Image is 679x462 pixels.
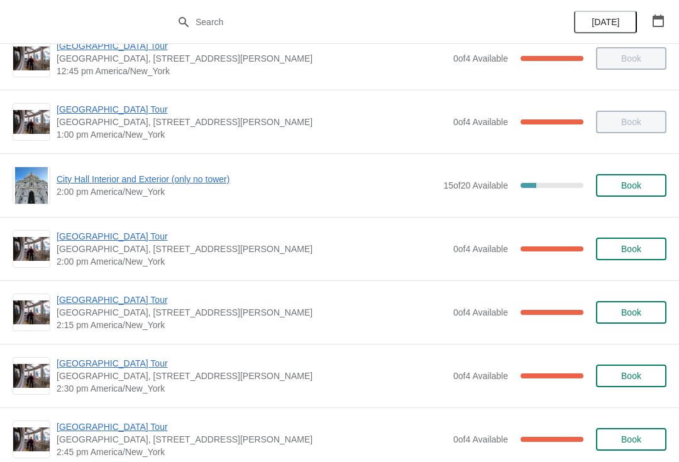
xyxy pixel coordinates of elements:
span: [GEOGRAPHIC_DATA] Tour [57,357,447,370]
img: City Hall Tower Tour | City Hall Visitor Center, 1400 John F Kennedy Boulevard Suite 121, Philade... [13,427,50,452]
img: City Hall Tower Tour | City Hall Visitor Center, 1400 John F Kennedy Boulevard Suite 121, Philade... [13,237,50,261]
span: 15 of 20 Available [443,180,508,190]
button: Book [596,301,666,324]
span: 2:45 pm America/New_York [57,446,447,458]
span: 12:45 pm America/New_York [57,65,447,77]
button: Book [596,174,666,197]
input: Search [195,11,509,33]
img: City Hall Tower Tour | City Hall Visitor Center, 1400 John F Kennedy Boulevard Suite 121, Philade... [13,364,50,388]
span: [GEOGRAPHIC_DATA] Tour [57,103,447,116]
img: City Hall Tower Tour | City Hall Visitor Center, 1400 John F Kennedy Boulevard Suite 121, Philade... [13,110,50,135]
span: 0 of 4 Available [453,307,508,317]
span: [GEOGRAPHIC_DATA], [STREET_ADDRESS][PERSON_NAME] [57,243,447,255]
button: Book [596,365,666,387]
span: Book [621,244,641,254]
button: Book [596,238,666,260]
span: [GEOGRAPHIC_DATA], [STREET_ADDRESS][PERSON_NAME] [57,52,447,65]
span: [GEOGRAPHIC_DATA], [STREET_ADDRESS][PERSON_NAME] [57,370,447,382]
span: 1:00 pm America/New_York [57,128,447,141]
span: Book [621,180,641,190]
button: [DATE] [574,11,637,33]
span: [GEOGRAPHIC_DATA], [STREET_ADDRESS][PERSON_NAME] [57,433,447,446]
span: Book [621,307,641,317]
span: [GEOGRAPHIC_DATA] Tour [57,230,447,243]
span: 2:00 pm America/New_York [57,185,437,198]
span: 0 of 4 Available [453,53,508,63]
button: Book [596,428,666,451]
img: City Hall Interior and Exterior (only no tower) | | 2:00 pm America/New_York [15,167,48,204]
span: 0 of 4 Available [453,244,508,254]
span: 2:15 pm America/New_York [57,319,447,331]
img: City Hall Tower Tour | City Hall Visitor Center, 1400 John F Kennedy Boulevard Suite 121, Philade... [13,47,50,71]
span: 0 of 4 Available [453,434,508,444]
span: 2:30 pm America/New_York [57,382,447,395]
span: 0 of 4 Available [453,371,508,381]
span: [GEOGRAPHIC_DATA] Tour [57,421,447,433]
span: 2:00 pm America/New_York [57,255,447,268]
span: [DATE] [592,17,619,27]
img: City Hall Tower Tour | City Hall Visitor Center, 1400 John F Kennedy Boulevard Suite 121, Philade... [13,300,50,325]
span: Book [621,371,641,381]
span: Book [621,434,641,444]
span: [GEOGRAPHIC_DATA] Tour [57,294,447,306]
span: City Hall Interior and Exterior (only no tower) [57,173,437,185]
span: [GEOGRAPHIC_DATA], [STREET_ADDRESS][PERSON_NAME] [57,116,447,128]
span: [GEOGRAPHIC_DATA], [STREET_ADDRESS][PERSON_NAME] [57,306,447,319]
span: [GEOGRAPHIC_DATA] Tour [57,40,447,52]
span: 0 of 4 Available [453,117,508,127]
